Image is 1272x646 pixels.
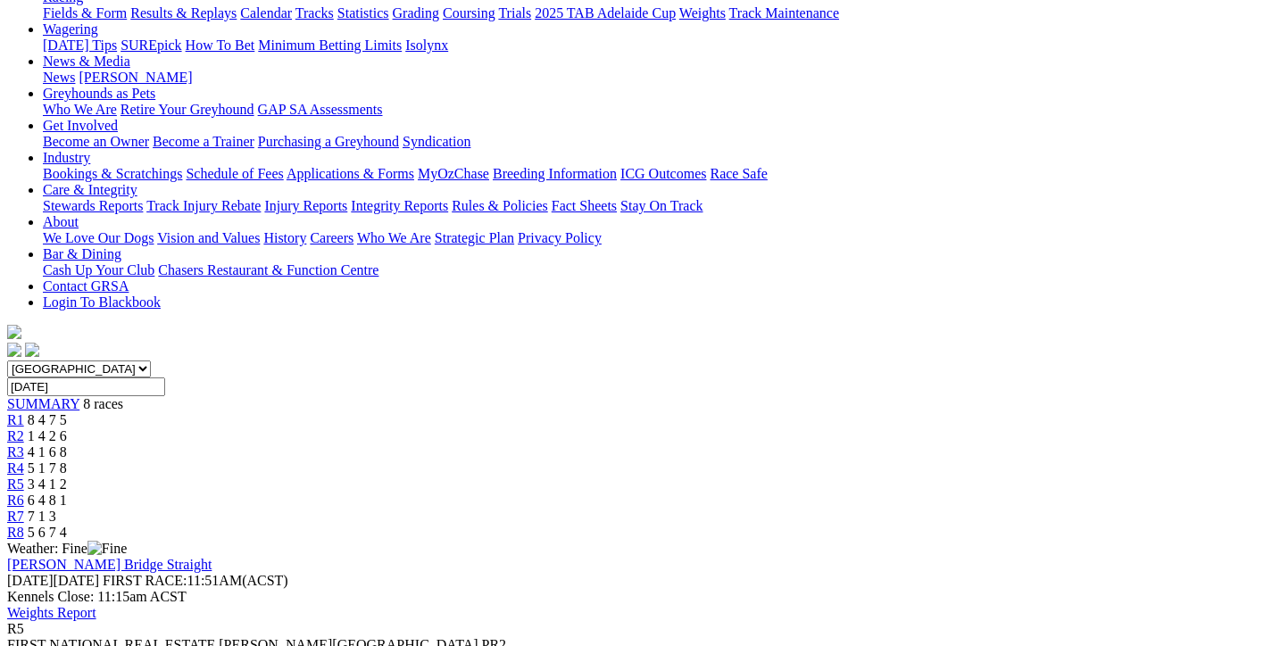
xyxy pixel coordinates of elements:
a: Login To Blackbook [43,294,161,310]
a: News & Media [43,54,130,69]
a: News [43,70,75,85]
span: [DATE] [7,573,54,588]
input: Select date [7,377,165,396]
span: 7 1 3 [28,509,56,524]
span: 6 4 8 1 [28,493,67,508]
a: MyOzChase [418,166,489,181]
a: Bookings & Scratchings [43,166,182,181]
a: Schedule of Fees [186,166,283,181]
span: R6 [7,493,24,508]
a: Industry [43,150,90,165]
a: Fields & Form [43,5,127,21]
a: Bar & Dining [43,246,121,261]
a: Breeding Information [493,166,617,181]
a: Strategic Plan [435,230,514,245]
a: Purchasing a Greyhound [258,134,399,149]
a: Coursing [443,5,495,21]
div: Bar & Dining [43,262,1265,278]
a: Race Safe [710,166,767,181]
a: Trials [498,5,531,21]
a: [DATE] Tips [43,37,117,53]
span: Weather: Fine [7,541,127,556]
a: Privacy Policy [518,230,602,245]
a: Careers [310,230,353,245]
a: R4 [7,460,24,476]
a: We Love Our Dogs [43,230,154,245]
a: Results & Replays [130,5,237,21]
a: Wagering [43,21,98,37]
a: R5 [7,476,24,492]
span: 8 races [83,396,123,411]
a: Statistics [337,5,389,21]
a: Injury Reports [264,198,347,213]
a: R3 [7,444,24,460]
a: Who We Are [357,230,431,245]
span: FIRST RACE: [103,573,187,588]
div: Wagering [43,37,1265,54]
a: Retire Your Greyhound [121,102,254,117]
span: 5 1 7 8 [28,460,67,476]
span: 5 6 7 4 [28,525,67,540]
a: Care & Integrity [43,182,137,197]
img: logo-grsa-white.png [7,325,21,339]
a: R8 [7,525,24,540]
a: Vision and Values [157,230,260,245]
a: R7 [7,509,24,524]
a: Track Maintenance [729,5,839,21]
a: SUMMARY [7,396,79,411]
a: Tracks [295,5,334,21]
a: Applications & Forms [287,166,414,181]
div: Get Involved [43,134,1265,150]
img: Fine [87,541,127,557]
a: Become an Owner [43,134,149,149]
a: Cash Up Your Club [43,262,154,277]
a: R1 [7,412,24,427]
div: News & Media [43,70,1265,86]
div: Kennels Close: 11:15am ACST [7,589,1265,605]
a: Stay On Track [620,198,703,213]
a: Syndication [403,134,470,149]
span: 4 1 6 8 [28,444,67,460]
a: R2 [7,428,24,443]
div: About [43,230,1265,246]
a: Who We Are [43,102,117,117]
a: Get Involved [43,118,118,133]
a: History [263,230,306,245]
a: GAP SA Assessments [258,102,383,117]
a: Stewards Reports [43,198,143,213]
a: SUREpick [121,37,181,53]
a: How To Bet [186,37,255,53]
a: Minimum Betting Limits [258,37,402,53]
span: 1 4 2 6 [28,428,67,443]
a: [PERSON_NAME] [79,70,192,85]
a: Fact Sheets [552,198,617,213]
a: Chasers Restaurant & Function Centre [158,262,378,277]
div: Greyhounds as Pets [43,102,1265,118]
a: Calendar [240,5,292,21]
a: Isolynx [405,37,448,53]
a: Weights [679,5,726,21]
a: Become a Trainer [153,134,254,149]
a: Integrity Reports [351,198,448,213]
a: 2025 TAB Adelaide Cup [535,5,676,21]
span: 3 4 1 2 [28,476,67,492]
div: Racing [43,5,1265,21]
a: Weights Report [7,605,96,620]
a: Track Injury Rebate [146,198,261,213]
span: R5 [7,621,24,636]
a: About [43,214,79,229]
div: Industry [43,166,1265,182]
img: twitter.svg [25,343,39,357]
span: 11:51AM(ACST) [103,573,288,588]
a: Greyhounds as Pets [43,86,155,101]
a: [PERSON_NAME] Bridge Straight [7,557,212,572]
span: [DATE] [7,573,99,588]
